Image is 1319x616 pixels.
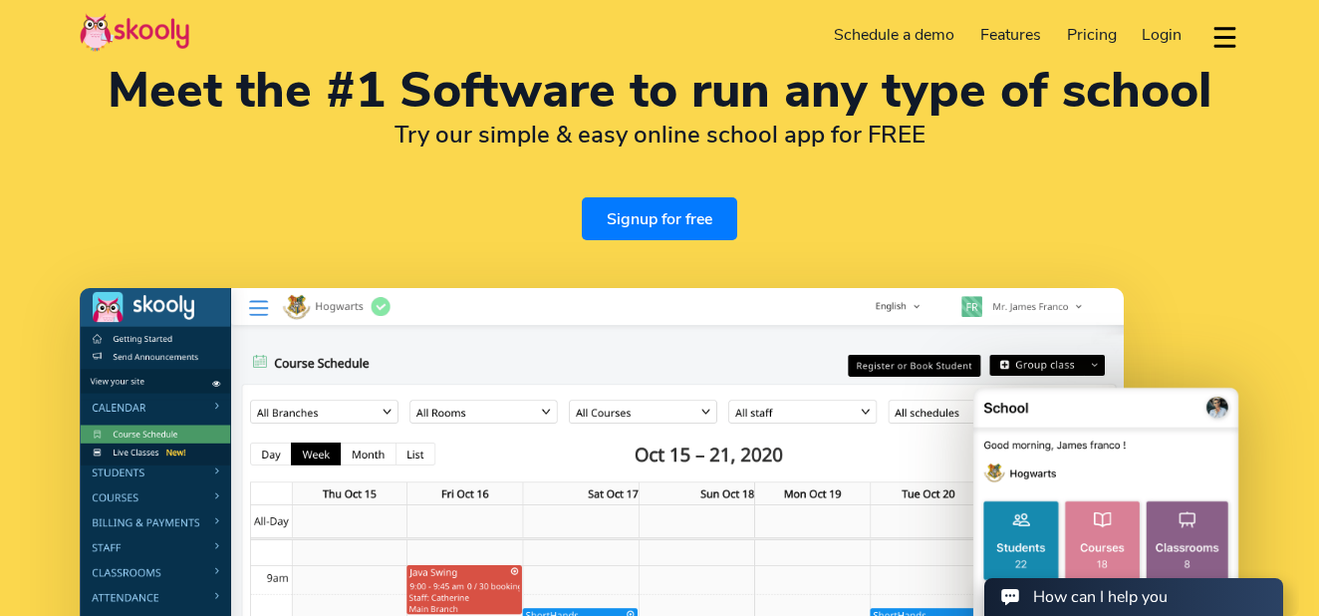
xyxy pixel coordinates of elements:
[1210,14,1239,60] button: dropdown menu
[967,19,1054,51] a: Features
[1067,24,1117,46] span: Pricing
[1129,19,1194,51] a: Login
[80,120,1239,150] h2: Try our simple & easy online school app for FREE
[1142,24,1182,46] span: Login
[80,13,189,52] img: Skooly
[582,197,737,240] a: Signup for free
[80,67,1239,115] h1: Meet the #1 Software to run any type of school
[822,19,968,51] a: Schedule a demo
[1054,19,1130,51] a: Pricing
